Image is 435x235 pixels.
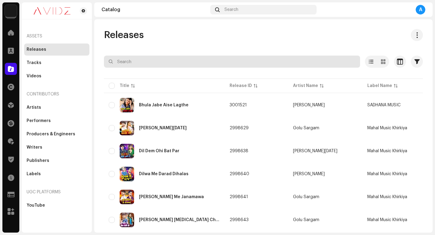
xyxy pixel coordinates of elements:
[27,47,46,52] div: Releases
[293,149,358,153] span: Arpit Raja
[139,218,220,222] div: Parnam Ba Tora Choli Ke
[230,218,249,222] span: 2998643
[24,185,89,199] re-a-nav-header: UGC Platforms
[24,57,89,69] re-m-nav-item: Tracks
[101,7,208,12] div: Catalog
[230,172,249,176] span: 2998640
[293,172,325,176] div: [PERSON_NAME]
[24,43,89,56] re-m-nav-item: Releases
[293,195,319,199] div: Golu Sargam
[139,126,187,130] div: Bardas Raja Ji
[24,168,89,180] re-m-nav-item: Labels
[293,83,318,89] div: Artist Name
[27,203,45,208] div: YouTube
[139,149,179,153] div: Dil Dem Ohi Bat Par
[120,121,134,135] img: 35123082-5850-42e2-9b5e-ce243ee9ce5b
[24,101,89,114] re-m-nav-item: Artists
[367,149,407,153] span: Mahal Music Khirkiya
[293,218,319,222] div: Golu Sargam
[120,190,134,204] img: 5124b270-c0b0-41f6-b535-2696cbf96507
[104,56,360,68] input: Search
[24,115,89,127] re-m-nav-item: Performers
[27,60,41,65] div: Tracks
[367,218,407,222] span: Mahal Music Khirkiya
[27,132,75,137] div: Producers & Engineers
[367,172,407,176] span: Mahal Music Khirkiya
[139,103,188,107] div: Bhula Jabe Aise Lagthe
[293,126,358,130] span: Golu Sargam
[293,103,358,107] span: Santosh Kumar Sinha
[139,195,204,199] div: Leni Kushinagar Me Janamawa
[230,195,248,199] span: 2998641
[24,199,89,211] re-m-nav-item: YouTube
[293,195,358,199] span: Golu Sargam
[24,70,89,82] re-m-nav-item: Videos
[27,105,41,110] div: Artists
[120,213,134,227] img: 5c527483-94a5-446d-8ef6-2d2167002dee
[120,144,134,158] img: 18df368e-6828-4707-b0db-883543e8f63f
[416,5,425,14] div: A
[224,7,238,12] span: Search
[367,83,392,89] div: Label Name
[230,126,249,130] span: 2998629
[293,149,337,153] div: [PERSON_NAME][DATE]
[24,87,89,101] re-a-nav-header: Contributors
[24,128,89,140] re-m-nav-item: Producers & Engineers
[27,158,49,163] div: Publishers
[24,141,89,153] re-m-nav-item: Writers
[367,195,407,199] span: Mahal Music Khirkiya
[24,155,89,167] re-m-nav-item: Publishers
[230,149,248,153] span: 2998638
[367,126,407,130] span: Mahal Music Khirkiya
[24,29,89,43] re-a-nav-header: Assets
[367,103,401,107] span: SADHANA MUSIC
[230,83,252,89] div: Release ID
[293,172,358,176] span: Upendra Raj
[27,7,77,14] img: 0c631eef-60b6-411a-a233-6856366a70de
[293,126,319,130] div: Golu Sargam
[27,74,41,79] div: Videos
[104,29,144,41] span: Releases
[27,118,51,123] div: Performers
[120,98,134,112] img: 7fa71934-bfa0-47b9-96e0-84dcedb9bfb4
[27,145,42,150] div: Writers
[293,218,358,222] span: Golu Sargam
[230,103,247,107] span: 3001521
[120,167,134,181] img: 416a0d4a-0ab0-44a1-9cc0-5fe2fa47b6dc
[27,172,41,176] div: Labels
[5,5,17,17] img: 10d72f0b-d06a-424f-aeaa-9c9f537e57b6
[120,83,129,89] div: Title
[139,172,188,176] div: Dilwa Me Darad Dihalas
[293,103,325,107] div: [PERSON_NAME]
